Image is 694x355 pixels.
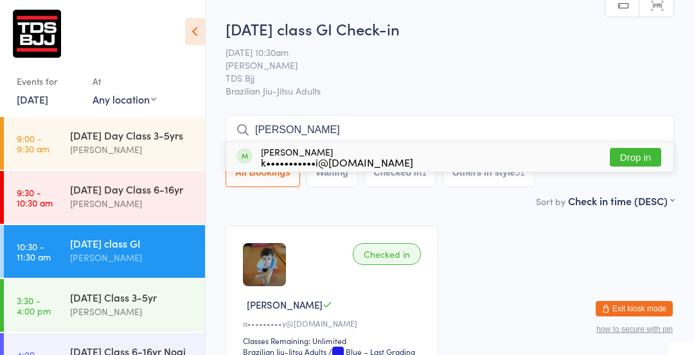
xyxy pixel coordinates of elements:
[17,92,48,106] a: [DATE]
[93,92,156,106] div: Any location
[261,157,413,167] div: k•••••••••••i@[DOMAIN_NAME]
[364,158,437,187] button: Checked in1
[243,318,425,329] div: a•••••••••y@[DOMAIN_NAME]
[17,295,51,316] time: 3:30 - 4:00 pm
[226,71,654,84] span: TDS Bjj
[70,142,194,157] div: [PERSON_NAME]
[353,243,421,265] div: Checked in
[226,115,674,145] input: Search
[226,59,654,71] span: [PERSON_NAME]
[596,301,673,316] button: Exit kiosk mode
[422,167,427,177] div: 1
[70,236,194,250] div: [DATE] class GI
[70,250,194,265] div: [PERSON_NAME]
[226,158,300,187] button: All Bookings
[4,117,205,170] a: 9:00 -9:30 am[DATE] Day Class 3-5yrs[PERSON_NAME]
[568,194,674,208] div: Check in time (DESC)
[226,46,654,59] span: [DATE] 10:30am
[226,84,674,97] span: Brazilian Jiu-Jitsu Adults
[70,290,194,304] div: [DATE] Class 3-5yr
[4,225,205,278] a: 10:30 -11:30 am[DATE] class GI[PERSON_NAME]
[17,133,49,154] time: 9:00 - 9:30 am
[70,182,194,196] div: [DATE] Day Class 6-16yr
[610,148,661,167] button: Drop in
[596,325,673,334] button: how to secure with pin
[4,279,205,332] a: 3:30 -4:00 pm[DATE] Class 3-5yr[PERSON_NAME]
[17,187,53,208] time: 9:30 - 10:30 am
[243,243,286,286] img: image1742365753.png
[70,304,194,319] div: [PERSON_NAME]
[17,241,51,262] time: 10:30 - 11:30 am
[70,196,194,211] div: [PERSON_NAME]
[307,158,358,187] button: Waiting
[261,147,413,167] div: [PERSON_NAME]
[4,171,205,224] a: 9:30 -10:30 am[DATE] Day Class 6-16yr[PERSON_NAME]
[17,71,80,92] div: Events for
[243,335,425,346] div: Classes Remaining: Unlimited
[226,18,674,39] h2: [DATE] class GI Check-in
[93,71,156,92] div: At
[515,167,525,177] div: 31
[536,195,565,208] label: Sort by
[13,10,61,58] img: gary-porter-tds-bjj
[443,158,535,187] button: Others in style31
[70,128,194,142] div: [DATE] Day Class 3-5yrs
[247,298,323,311] span: [PERSON_NAME]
